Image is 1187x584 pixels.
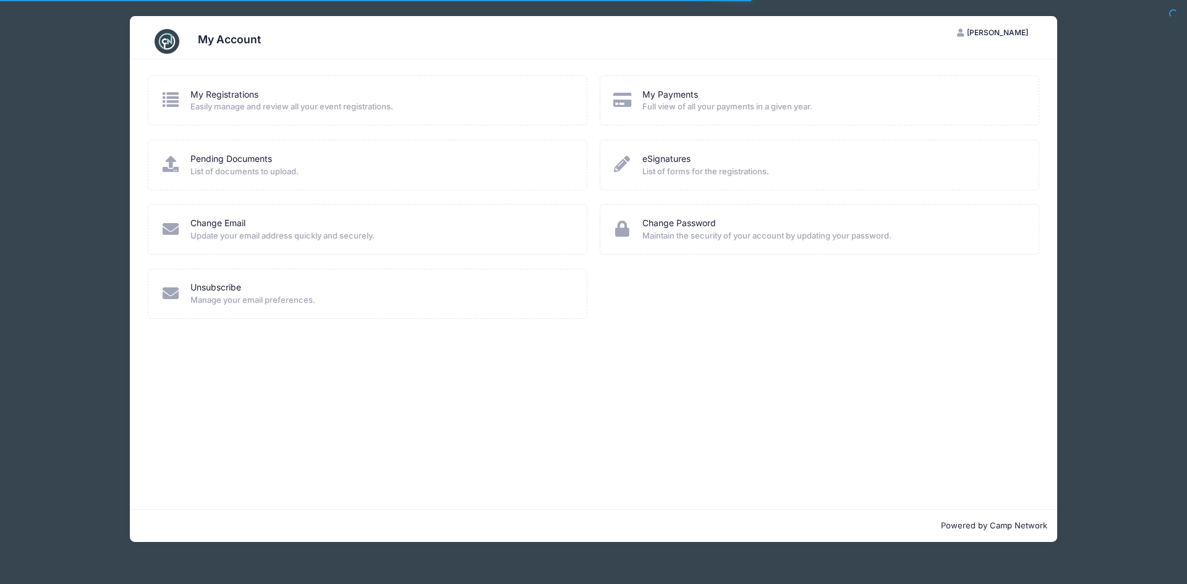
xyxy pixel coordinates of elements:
[642,153,691,166] a: eSignatures
[198,33,261,46] h3: My Account
[190,88,258,101] a: My Registrations
[947,22,1039,43] button: [PERSON_NAME]
[642,230,1023,242] span: Maintain the security of your account by updating your password.
[642,88,698,101] a: My Payments
[190,294,571,307] span: Manage your email preferences.
[190,217,245,230] a: Change Email
[967,28,1028,37] span: [PERSON_NAME]
[155,29,179,54] img: CampNetwork
[190,153,272,166] a: Pending Documents
[642,166,1023,178] span: List of forms for the registrations.
[190,281,241,294] a: Unsubscribe
[190,101,571,113] span: Easily manage and review all your event registrations.
[642,101,1023,113] span: Full view of all your payments in a given year.
[642,217,716,230] a: Change Password
[190,166,571,178] span: List of documents to upload.
[190,230,571,242] span: Update your email address quickly and securely.
[140,520,1047,532] p: Powered by Camp Network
